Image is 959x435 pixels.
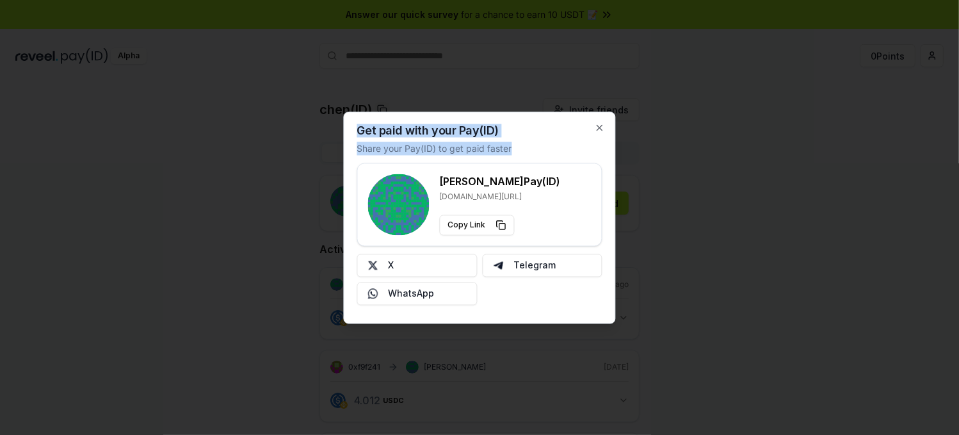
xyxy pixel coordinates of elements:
img: Whatsapp [368,288,378,299]
img: Telegram [493,260,503,270]
p: [DOMAIN_NAME][URL] [440,192,561,202]
button: WhatsApp [357,282,478,305]
button: Telegram [482,254,602,277]
p: Share your Pay(ID) to get paid faster [357,142,512,155]
h2: Get paid with your Pay(ID) [357,125,499,136]
img: X [368,260,378,270]
button: X [357,254,478,277]
button: Copy Link [440,215,515,235]
h3: [PERSON_NAME] Pay(ID) [440,174,561,189]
